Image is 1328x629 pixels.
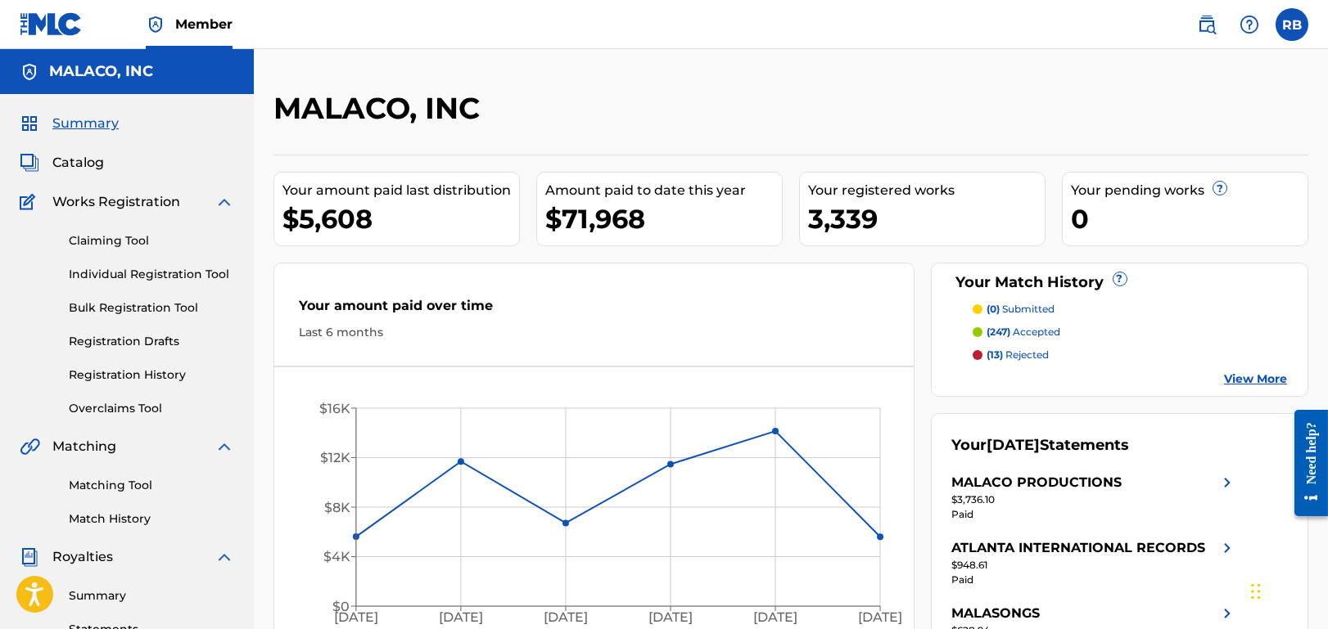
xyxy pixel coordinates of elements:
div: Paid [952,507,1237,522]
a: View More [1224,371,1287,388]
a: Match History [69,510,234,528]
img: expand [215,192,234,212]
div: Your Statements [952,434,1130,456]
p: rejected [987,348,1050,362]
span: [DATE] [987,436,1041,454]
div: Your Match History [952,272,1288,294]
img: MLC Logo [20,12,83,36]
div: Your registered works [808,181,1045,200]
img: right chevron icon [1217,538,1237,558]
a: (0) submitted [973,302,1288,317]
a: Overclaims Tool [69,400,234,417]
img: Royalties [20,547,39,567]
tspan: [DATE] [439,610,483,626]
tspan: $16K [319,401,350,416]
div: Last 6 months [299,324,889,341]
img: Catalog [20,153,39,173]
div: Your amount paid over time [299,296,889,324]
a: Bulk Registration Tool [69,299,234,317]
img: right chevron icon [1217,473,1237,492]
tspan: [DATE] [859,610,903,626]
div: Your pending works [1071,181,1308,200]
div: Your amount paid last distribution [282,181,519,200]
tspan: $4K [323,549,350,564]
a: Registration History [69,366,234,384]
iframe: Chat Widget [1246,550,1328,629]
div: Help [1233,8,1266,41]
a: CatalogCatalog [20,153,104,173]
a: Summary [69,587,234,604]
tspan: [DATE] [753,610,797,626]
div: Paid [952,573,1237,587]
span: ? [1213,182,1226,195]
a: ATLANTA INTERNATIONAL RECORDSright chevron icon$948.61Paid [952,538,1237,587]
a: Registration Drafts [69,333,234,350]
div: ATLANTA INTERNATIONAL RECORDS [952,538,1206,558]
a: SummarySummary [20,114,119,133]
a: MALACO PRODUCTIONSright chevron icon$3,736.10Paid [952,473,1237,522]
div: Drag [1251,567,1261,616]
tspan: $12K [320,450,350,465]
div: $3,736.10 [952,492,1237,507]
a: (247) accepted [973,325,1288,339]
tspan: [DATE] [334,610,378,626]
h5: MALACO, INC [49,62,153,81]
div: $5,608 [282,200,519,237]
iframe: Resource Center [1282,398,1328,529]
span: Royalties [52,547,113,567]
div: 0 [1071,200,1308,237]
div: User Menu [1276,8,1308,41]
span: (247) [987,326,1011,338]
div: MALASONGS [952,604,1041,623]
tspan: [DATE] [544,610,588,626]
img: Summary [20,114,39,133]
p: accepted [987,325,1061,339]
tspan: $8K [324,500,350,515]
div: MALACO PRODUCTIONS [952,473,1122,492]
div: Amount paid to date this year [545,181,782,200]
h2: MALACO, INC [273,90,488,127]
span: Matching [52,437,116,456]
p: submitted [987,302,1055,317]
img: Top Rightsholder [146,15,165,34]
img: Works Registration [20,192,41,212]
a: Individual Registration Tool [69,266,234,283]
img: search [1197,15,1217,34]
span: Catalog [52,153,104,173]
a: Matching Tool [69,477,234,494]
tspan: $0 [332,599,350,614]
span: Summary [52,114,119,133]
img: help [1240,15,1259,34]
div: $71,968 [545,200,782,237]
div: 3,339 [808,200,1045,237]
span: (13) [987,348,1004,361]
img: Accounts [20,62,39,82]
img: expand [215,547,234,567]
span: (0) [987,303,1001,315]
a: Claiming Tool [69,232,234,249]
span: Works Registration [52,192,180,212]
img: right chevron icon [1217,604,1237,623]
span: Member [175,15,233,34]
a: (13) rejected [973,348,1288,362]
div: $948.61 [952,558,1237,573]
a: Public Search [1190,8,1223,41]
img: expand [215,437,234,456]
img: Matching [20,437,40,456]
span: ? [1113,272,1127,285]
tspan: [DATE] [648,610,693,626]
